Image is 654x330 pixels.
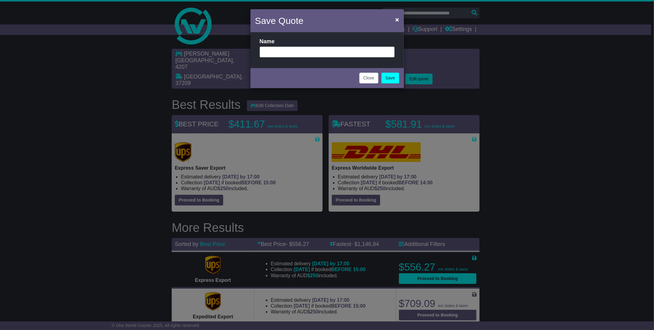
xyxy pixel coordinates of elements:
span: × [395,16,399,23]
button: Close [392,13,402,26]
h4: Save Quote [255,14,304,28]
label: Name [260,38,275,45]
a: Save [381,73,399,83]
button: Close [359,73,378,83]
